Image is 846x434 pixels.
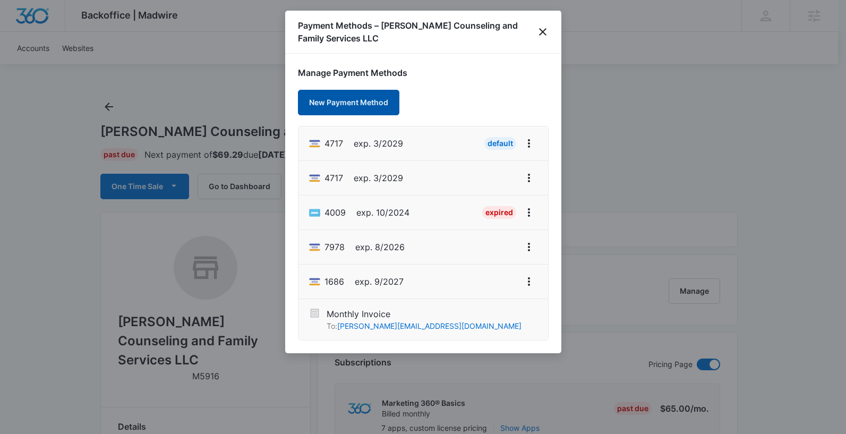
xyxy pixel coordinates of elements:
span: exp. 9/2027 [355,275,404,288]
button: close [537,25,549,38]
span: exp. 3/2029 [354,172,403,184]
div: Default [484,137,516,150]
span: American Express ending with [324,206,346,219]
button: New Payment Method [298,90,399,115]
span: Visa ending with [324,172,343,184]
button: View More [520,169,537,186]
p: To: [327,320,522,331]
button: View More [520,135,537,152]
span: exp. 8/2026 [355,241,405,253]
span: Visa ending with [324,275,344,288]
div: Expired [482,206,516,219]
span: exp. 10/2024 [356,206,409,219]
h1: Manage Payment Methods [298,66,549,79]
button: View More [520,239,537,256]
p: Monthly Invoice [327,308,522,320]
button: View More [520,204,537,221]
span: Visa ending with [324,241,345,253]
button: View More [520,273,537,290]
span: Visa ending with [324,137,343,150]
span: exp. 3/2029 [354,137,403,150]
h1: Payment Methods – [PERSON_NAME] Counseling and Family Services LLC [298,19,537,45]
a: [PERSON_NAME][EMAIL_ADDRESS][DOMAIN_NAME] [337,321,522,330]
